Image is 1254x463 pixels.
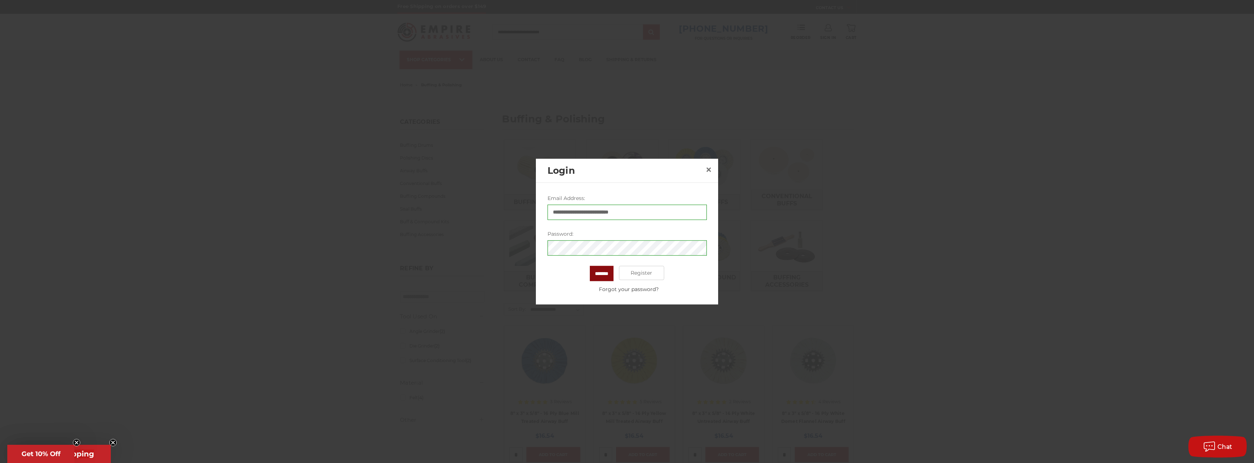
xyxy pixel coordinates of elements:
div: Get 10% OffClose teaser [7,445,74,463]
a: Forgot your password? [551,285,706,293]
span: Chat [1218,443,1232,450]
button: Close teaser [109,439,117,446]
button: Close teaser [73,439,80,446]
a: Register [619,266,665,280]
span: × [705,162,712,177]
a: Close [703,164,714,176]
button: Chat [1188,436,1247,458]
div: Get Free ShippingClose teaser [7,445,111,463]
span: Get 10% Off [22,450,61,458]
h2: Login [548,164,703,177]
label: Email Address: [548,194,707,202]
label: Password: [548,230,707,238]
